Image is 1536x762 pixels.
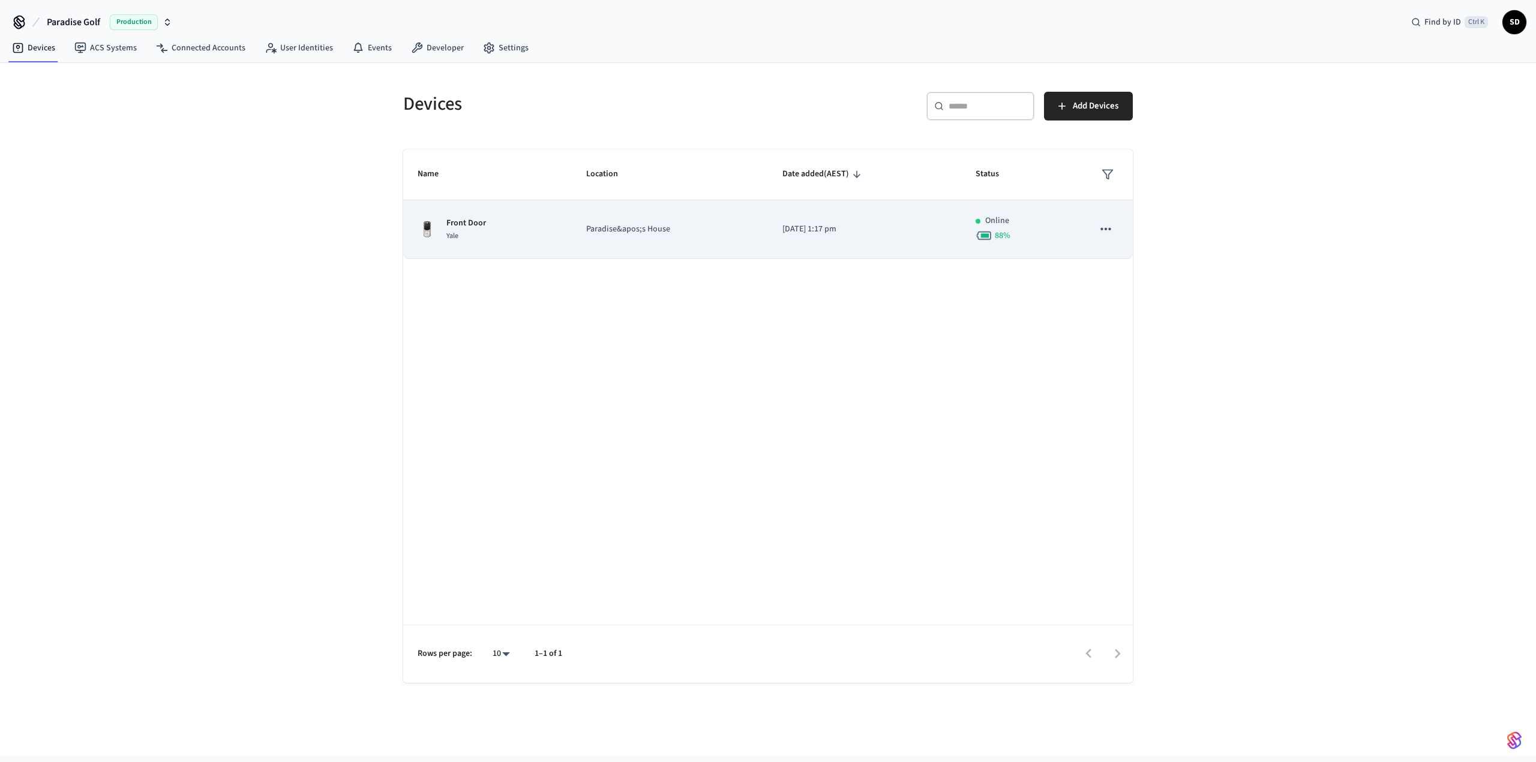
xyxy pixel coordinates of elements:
[403,92,761,116] h5: Devices
[65,37,146,59] a: ACS Systems
[586,223,754,236] p: Paradise&apos;s House
[418,647,472,660] p: Rows per page:
[1465,16,1488,28] span: Ctrl K
[146,37,255,59] a: Connected Accounts
[2,37,65,59] a: Devices
[976,165,1015,183] span: Status
[446,231,458,241] span: Yale
[403,149,1133,259] table: sticky table
[535,647,562,660] p: 1–1 of 1
[1073,98,1118,114] span: Add Devices
[343,37,401,59] a: Events
[586,165,634,183] span: Location
[985,215,1009,227] p: Online
[47,15,100,29] span: Paradise Golf
[1507,731,1522,750] img: SeamLogoGradient.69752ec5.svg
[418,220,437,239] img: Yale Assure Touchscreen Wifi Smart Lock, Satin Nickel, Front
[401,37,473,59] a: Developer
[1044,92,1133,121] button: Add Devices
[446,217,486,230] p: Front Door
[1424,16,1461,28] span: Find by ID
[1504,11,1525,33] span: SD
[418,165,454,183] span: Name
[995,230,1010,242] span: 88 %
[1502,10,1526,34] button: SD
[782,223,946,236] p: [DATE] 1:17 pm
[473,37,538,59] a: Settings
[110,14,158,30] span: Production
[782,165,865,183] span: Date added(AEST)
[1402,11,1498,33] div: Find by IDCtrl K
[255,37,343,59] a: User Identities
[487,645,515,662] div: 10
